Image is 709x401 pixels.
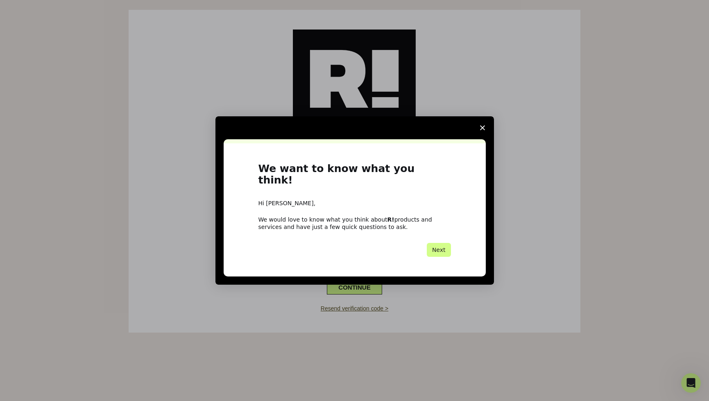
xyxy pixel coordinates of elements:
[427,243,451,257] button: Next
[258,216,451,231] div: We would love to know what you think about products and services and have just a few quick questi...
[258,199,451,208] div: Hi [PERSON_NAME],
[258,163,451,191] h1: We want to know what you think!
[387,216,394,223] b: R!
[471,116,494,139] span: Close survey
